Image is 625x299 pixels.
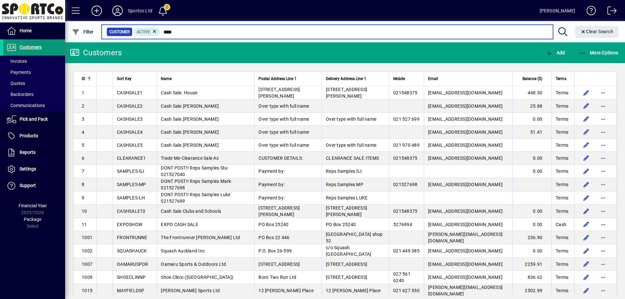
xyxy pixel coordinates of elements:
span: Cash Sale.[PERSON_NAME] [161,129,219,135]
span: Terms [556,208,568,214]
span: Over type with full name [258,103,309,109]
button: More options [598,153,608,163]
button: Edit [581,153,591,163]
button: More options [598,179,608,190]
span: 021 970 489 [393,143,420,148]
span: MAYFIELDSP [117,288,145,293]
td: 448.50 [512,86,551,100]
button: Edit [581,206,591,216]
span: Support [20,183,36,188]
span: Over type with full name [326,143,376,148]
td: 0.00 [512,165,551,178]
button: Edit [581,140,591,150]
span: 12 [PERSON_NAME] Place [258,288,313,293]
button: Edit [581,219,591,230]
button: Edit [581,179,591,190]
span: Born Two Run Ltd [258,275,296,280]
span: Terms [556,75,566,82]
span: CASHSALE10 [117,209,146,214]
span: Squash Auckland Inc [161,248,205,253]
button: Add [544,47,566,59]
span: CLEARANCE1 [117,156,146,161]
button: Clear [575,26,619,38]
a: Payments [3,67,65,78]
span: Mobile [393,75,405,82]
span: DONT POST!! Reps Samples Stu-021527040 [161,165,229,177]
span: Reports [20,150,35,155]
span: [PERSON_NAME][EMAIL_ADDRESS][DOMAIN_NAME] [428,285,503,296]
span: [PERSON_NAME] Sports Ltd [161,288,220,293]
span: [EMAIL_ADDRESS][DOMAIN_NAME] [428,116,503,122]
td: 0.00 [512,205,551,218]
span: CASHSALE4 [117,129,143,135]
span: [EMAIL_ADDRESS][DOMAIN_NAME] [428,248,503,253]
span: [EMAIL_ADDRESS][DOMAIN_NAME] [428,182,503,187]
div: [PERSON_NAME] [540,6,575,16]
button: Edit [581,232,591,243]
span: P.O. Box 26-599 [258,248,292,253]
span: Payment by: [258,195,285,200]
span: Terms [556,116,568,122]
a: Settings [3,161,65,177]
span: Payment by: [258,169,285,174]
a: Quotes [3,78,65,89]
span: CASHSALE1 [117,90,143,95]
span: Reps Samples MP [326,182,363,187]
span: [STREET_ADDRESS][PERSON_NAME] [326,87,367,99]
span: 021527698 [393,182,417,187]
button: More options [598,101,608,111]
button: More options [598,246,608,256]
span: EXPOSHOW [117,222,142,227]
span: Terms [556,155,568,161]
span: 10 [82,209,87,214]
span: Reps Samples LUKE [326,195,368,200]
td: 0.00 [512,113,551,126]
span: [EMAIL_ADDRESS][DOMAIN_NAME] [428,103,503,109]
td: 2259.91 [512,258,551,271]
div: Email [428,75,508,82]
span: Postal Address Line 1 [258,75,297,82]
span: 021 527 699 [393,116,420,122]
span: Quotes [7,81,25,86]
button: Edit [581,246,591,256]
span: CASHSALE5 [117,143,143,148]
div: Name [161,75,250,82]
button: More Options [577,47,620,59]
button: Edit [581,166,591,176]
span: Financial Year [19,203,47,208]
div: Customers [70,48,122,58]
button: Edit [581,101,591,111]
span: [EMAIL_ADDRESS][DOMAIN_NAME] [428,90,503,95]
span: Add [545,50,565,55]
span: Terms [556,181,568,188]
span: 1001 [82,235,92,240]
button: Profile [107,5,128,17]
span: PO Box 22 446 [258,235,289,240]
td: 25.88 [512,100,551,113]
span: 1 [82,90,84,95]
span: The Frontrunner [PERSON_NAME] Ltd [161,235,240,240]
a: Knowledge Base [582,1,596,22]
span: Terms [556,89,568,96]
span: [GEOGRAPHIC_DATA] shop 52 [326,232,383,243]
span: [STREET_ADDRESS] [326,275,367,280]
a: Pick and Pack [3,111,65,128]
span: 12 [PERSON_NAME] Place [326,288,381,293]
span: Cash Sale.[PERSON_NAME] [161,103,219,109]
span: DONT POST!! Reps Samples Luke 021527699 [161,192,230,204]
span: Name [161,75,172,82]
span: Clear Search [580,29,614,34]
span: [EMAIL_ADDRESS][DOMAIN_NAME] [428,262,503,267]
span: Filter [72,29,94,34]
span: CLEARANCE SALE ITEMS [326,156,379,161]
span: Products [20,133,38,138]
span: [EMAIL_ADDRESS][DOMAIN_NAME] [428,129,503,135]
a: Support [3,178,65,194]
span: 1007 [82,262,92,267]
span: Terms [556,168,568,174]
button: More options [598,206,608,216]
span: [EMAIL_ADDRESS][DOMAIN_NAME] [428,275,503,280]
span: Over type with full name [326,116,376,122]
span: Package [24,217,41,222]
div: Balance ($) [517,75,548,82]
